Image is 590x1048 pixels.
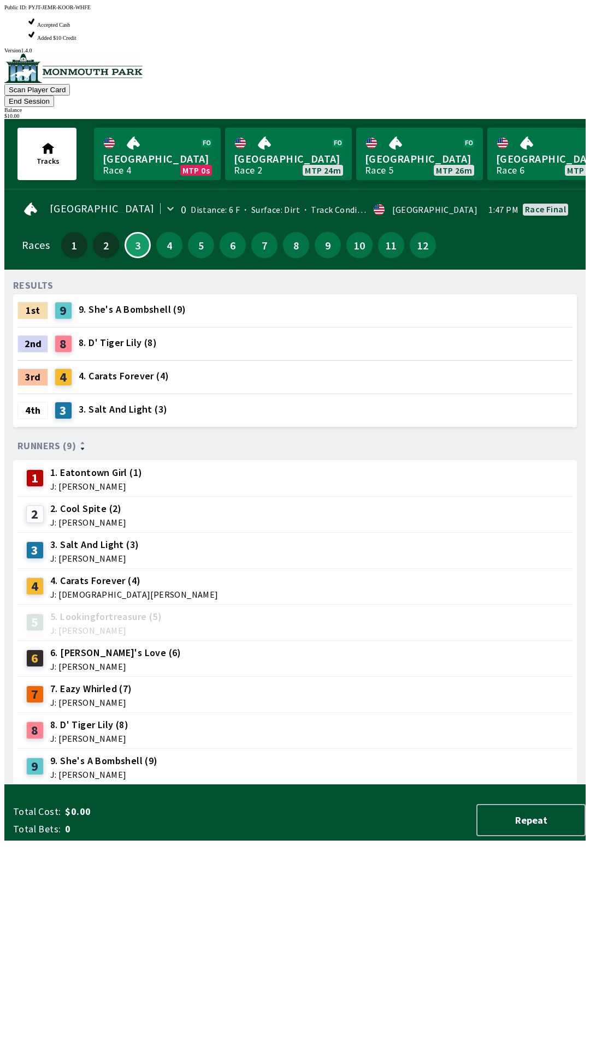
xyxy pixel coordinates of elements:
span: J: [PERSON_NAME] [50,518,126,527]
span: 3. Salt And Light (3) [50,538,139,552]
span: J: [PERSON_NAME] [50,698,132,707]
span: 9. She's A Bombshell (9) [50,754,158,768]
span: 3. Salt And Light (3) [79,402,167,416]
span: MTP 0s [182,166,210,175]
span: Accepted Cash [37,22,70,28]
span: J: [PERSON_NAME] [50,482,142,491]
button: 10 [346,232,373,258]
div: 4 [55,368,72,386]
span: [GEOGRAPHIC_DATA] [50,204,155,213]
div: 6 [26,650,44,667]
button: 1 [61,232,87,258]
span: 12 [412,241,433,249]
span: MTP 26m [436,166,472,175]
div: Public ID: [4,4,586,10]
div: 4th [17,402,48,419]
div: [GEOGRAPHIC_DATA] [392,205,477,214]
div: Runners (9) [17,440,573,451]
span: Repeat [486,814,576,826]
span: Surface: Dirt [240,204,300,215]
img: venue logo [4,53,143,83]
span: MTP 24m [305,166,341,175]
button: 12 [410,232,436,258]
span: J: [PERSON_NAME] [50,554,139,563]
div: 1st [17,302,48,319]
div: 2nd [17,335,48,353]
div: 3 [55,402,72,419]
span: 8 [286,241,306,249]
div: Races [22,241,50,249]
a: [GEOGRAPHIC_DATA]Race 2MTP 24m [225,128,352,180]
span: J: [PERSON_NAME] [50,734,128,743]
span: 11 [381,241,402,249]
span: 9. She's A Bombshell (9) [79,302,186,317]
div: 8 [55,335,72,353]
span: 10 [349,241,370,249]
span: 1:47 PM [488,205,518,214]
span: PYJT-JEMR-KOOR-WHFE [28,4,91,10]
div: 3 [26,541,44,559]
button: Scan Player Card [4,84,70,96]
span: J: [PERSON_NAME] [50,626,162,635]
button: 7 [251,232,278,258]
button: 9 [315,232,341,258]
span: J: [PERSON_NAME] [50,662,181,671]
div: 8 [26,722,44,739]
div: 9 [26,758,44,775]
button: End Session [4,96,54,107]
span: Total Cost: [13,805,61,818]
span: Added $10 Credit [37,35,76,41]
div: 9 [55,302,72,319]
span: Tracks [37,156,60,166]
span: 6. [PERSON_NAME]'s Love (6) [50,646,181,660]
button: 2 [93,232,119,258]
div: 0 [181,205,186,214]
span: Total Bets: [13,823,61,836]
button: Repeat [476,804,586,836]
div: 1 [26,469,44,487]
div: 2 [26,505,44,523]
span: 0 [65,823,237,836]
span: Distance: 6 F [191,204,240,215]
span: Runners (9) [17,442,76,450]
span: J: [DEMOGRAPHIC_DATA][PERSON_NAME] [50,590,219,599]
button: 3 [125,232,151,258]
span: 8. D' Tiger Lily (8) [50,718,128,732]
a: [GEOGRAPHIC_DATA]Race 4MTP 0s [94,128,221,180]
div: Race 5 [365,166,393,175]
span: 7 [254,241,275,249]
span: $0.00 [65,805,237,818]
button: 8 [283,232,309,258]
span: 4. Carats Forever (4) [50,574,219,588]
span: 5 [191,241,211,249]
button: Tracks [17,128,76,180]
button: 6 [220,232,246,258]
div: Version 1.4.0 [4,47,586,53]
button: 11 [378,232,404,258]
div: Race final [525,205,566,213]
span: Track Condition: Firm [300,204,396,215]
span: 4 [159,241,180,249]
span: 8. D' Tiger Lily (8) [79,336,157,350]
a: [GEOGRAPHIC_DATA]Race 5MTP 26m [356,128,483,180]
span: [GEOGRAPHIC_DATA] [365,152,474,166]
button: 5 [188,232,214,258]
span: 1. Eatontown Girl (1) [50,466,142,480]
span: 9 [317,241,338,249]
span: 5. Lookingfortreasure (5) [50,610,162,624]
div: 3rd [17,368,48,386]
div: Balance [4,107,586,113]
span: [GEOGRAPHIC_DATA] [234,152,343,166]
span: 1 [64,241,85,249]
div: Race 2 [234,166,262,175]
div: 7 [26,686,44,703]
button: 4 [156,232,182,258]
span: 6 [222,241,243,249]
span: 4. Carats Forever (4) [79,369,169,383]
div: 5 [26,614,44,631]
span: J: [PERSON_NAME] [50,770,158,779]
span: 2 [96,241,116,249]
span: 3 [128,242,147,248]
div: RESULTS [13,281,54,290]
span: 2. Cool Spite (2) [50,502,126,516]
